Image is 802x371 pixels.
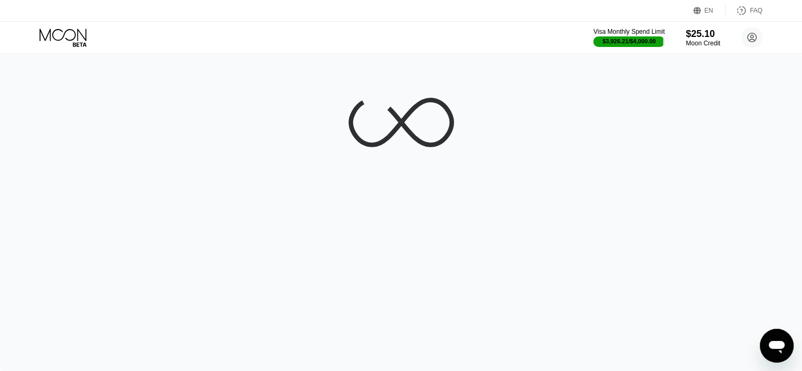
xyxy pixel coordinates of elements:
div: FAQ [726,5,762,16]
div: $25.10 [686,28,720,40]
div: $3,926.21 / $4,000.00 [603,38,656,44]
div: EN [693,5,726,16]
div: Visa Monthly Spend Limit [593,28,664,35]
div: Moon Credit [686,40,720,47]
div: EN [704,7,713,14]
iframe: Button to launch messaging window [760,329,794,363]
div: $25.10Moon Credit [686,28,720,47]
div: FAQ [750,7,762,14]
div: Visa Monthly Spend Limit$3,926.21/$4,000.00 [593,28,664,47]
